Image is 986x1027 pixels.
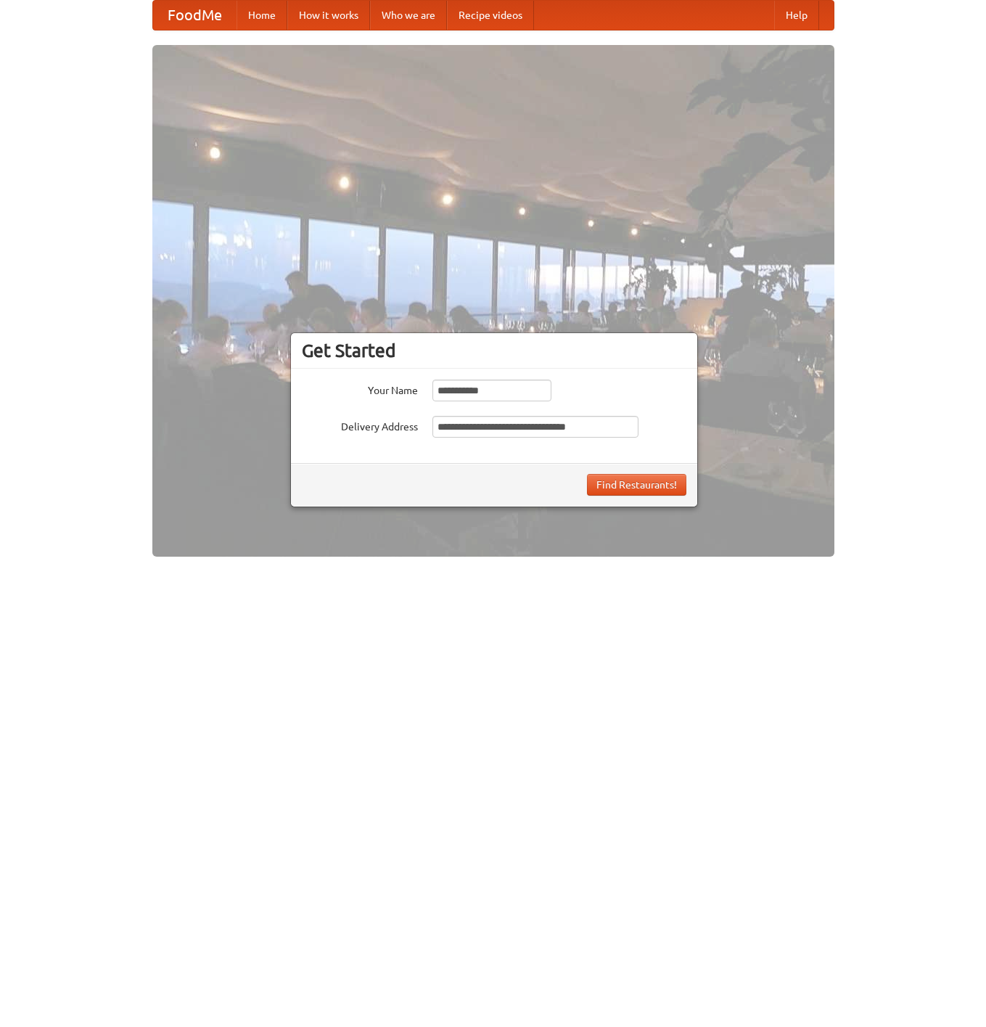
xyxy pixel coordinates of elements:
a: How it works [287,1,370,30]
a: Recipe videos [447,1,534,30]
label: Delivery Address [302,416,418,434]
a: Home [237,1,287,30]
a: Help [774,1,819,30]
label: Your Name [302,380,418,398]
button: Find Restaurants! [587,474,686,496]
h3: Get Started [302,340,686,361]
a: Who we are [370,1,447,30]
a: FoodMe [153,1,237,30]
